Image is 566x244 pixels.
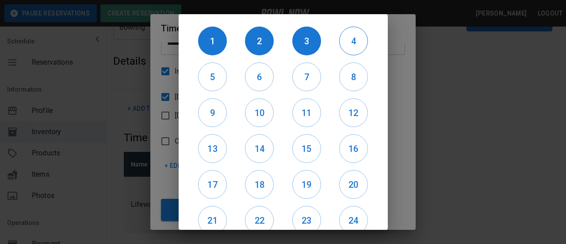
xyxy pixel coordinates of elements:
button: 23 [292,206,321,235]
button: 15 [292,134,321,163]
button: 21 [198,206,227,235]
h6: 1 [198,34,227,48]
button: 1 [198,27,227,55]
h6: 3 [292,34,321,48]
h6: 23 [293,213,321,228]
button: 8 [339,62,368,91]
h6: 11 [293,106,321,120]
h6: 7 [293,70,321,84]
button: 2 [245,27,274,55]
h6: 19 [293,178,321,192]
h6: 6 [245,70,273,84]
h6: 8 [340,70,367,84]
h6: 2 [245,34,274,48]
h6: 22 [245,213,273,228]
button: 16 [339,134,368,163]
button: 13 [198,134,227,163]
button: 14 [245,134,274,163]
button: 11 [292,98,321,127]
button: 20 [339,170,368,199]
h6: 10 [245,106,273,120]
button: 24 [339,206,368,235]
h6: 24 [340,213,367,228]
button: 22 [245,206,274,235]
button: 17 [198,170,227,199]
button: 9 [198,98,227,127]
h6: 15 [293,142,321,156]
h6: 4 [340,34,367,48]
h6: 14 [245,142,273,156]
button: 7 [292,62,321,91]
button: 3 [292,27,321,55]
button: 12 [339,98,368,127]
button: 19 [292,170,321,199]
h6: 16 [340,142,367,156]
button: 6 [245,62,274,91]
button: 4 [339,27,368,55]
button: 18 [245,170,274,199]
h6: 12 [340,106,367,120]
button: 10 [245,98,274,127]
button: 5 [198,62,227,91]
h6: 5 [199,70,226,84]
h6: 17 [199,178,226,192]
h6: 18 [245,178,273,192]
h6: 20 [340,178,367,192]
h6: 13 [199,142,226,156]
h6: 21 [199,213,226,228]
h6: 9 [199,106,226,120]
